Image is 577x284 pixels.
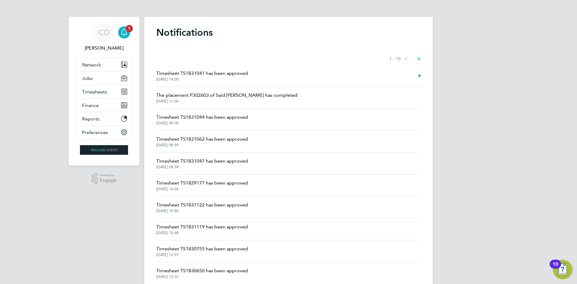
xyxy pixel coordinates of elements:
span: Timesheet TS1831047 has been approved [156,157,248,165]
span: Engage [100,178,117,183]
a: Timesheet TS1829177 has been approved[DATE] 16:06 [156,179,248,191]
span: 1 [126,25,133,32]
a: Timesheet TS1831047 has been approved[DATE] 08:59 [156,157,248,169]
span: [DATE] 12:57 [156,252,248,257]
a: Timesheet TS1830650 has been approved[DATE] 12:37 [156,267,248,279]
span: [DATE] 15:50 [156,209,248,213]
span: Timesheet TS1831122 has been approved [156,201,248,209]
span: Timesheet TS1830755 has been approved [156,245,248,252]
span: Timesheet TS1829177 has been approved [156,179,248,187]
span: Craig O'Donovan [76,44,132,52]
button: Timesheets [76,85,132,98]
span: Timesheet TS1831119 has been approved [156,223,248,231]
span: Timesheet TS1831044 has been approved [156,114,248,121]
a: 1 [118,23,130,42]
span: Powered by [100,173,117,178]
a: Go to home page [76,145,132,155]
span: The placement P302603 of Said [PERSON_NAME] has completed [156,92,298,99]
span: [DATE] 09:00 [156,121,248,126]
span: Jobs [82,75,93,81]
nav: Main navigation [69,17,139,166]
button: Jobs [76,72,132,85]
nav: Select page of notifications list [389,53,421,65]
span: Timesheet TS1830650 has been approved [156,267,248,274]
span: Timesheet TS1831062 has been approved [156,136,248,143]
span: [DATE] 15:48 [156,231,248,235]
span: CO [99,29,110,36]
span: Finance [82,102,99,108]
button: Open Resource Center, 10 new notifications [553,260,572,279]
button: Preferences [76,126,132,139]
span: Reports [82,116,99,122]
span: 1 - 10 [389,56,401,62]
span: [DATE] 08:59 [156,143,248,148]
span: [DATE] 14:00 [156,77,248,82]
div: 10 [553,264,558,272]
a: Timesheet TS1831062 has been approved[DATE] 08:59 [156,136,248,148]
a: Timesheet TS1830755 has been approved[DATE] 12:57 [156,245,248,257]
button: Finance [76,99,132,112]
button: Network [76,58,132,71]
span: [DATE] 08:59 [156,165,248,169]
span: Timesheets [82,89,107,95]
span: [DATE] 12:37 [156,274,248,279]
span: Preferences [82,130,108,135]
span: Timesheet TS1831041 has been approved [156,70,248,77]
a: The placement P302603 of Said [PERSON_NAME] has completed[DATE] 11:00 [156,92,298,104]
img: skilledcareers-logo-retina.png [80,145,128,155]
a: Timesheet TS1831044 has been approved[DATE] 09:00 [156,114,248,126]
span: Network [82,62,101,68]
a: CO[PERSON_NAME] [76,23,132,52]
a: Timesheet TS1831119 has been approved[DATE] 15:48 [156,223,248,235]
a: Timesheet TS1831122 has been approved[DATE] 15:50 [156,201,248,213]
a: Timesheet TS1831041 has been approved[DATE] 14:00 [156,70,248,82]
a: Powered byEngage [91,173,117,184]
span: [DATE] 11:00 [156,99,298,104]
span: [DATE] 16:06 [156,187,248,191]
button: Reports [76,112,132,125]
h1: Notifications [156,26,421,38]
